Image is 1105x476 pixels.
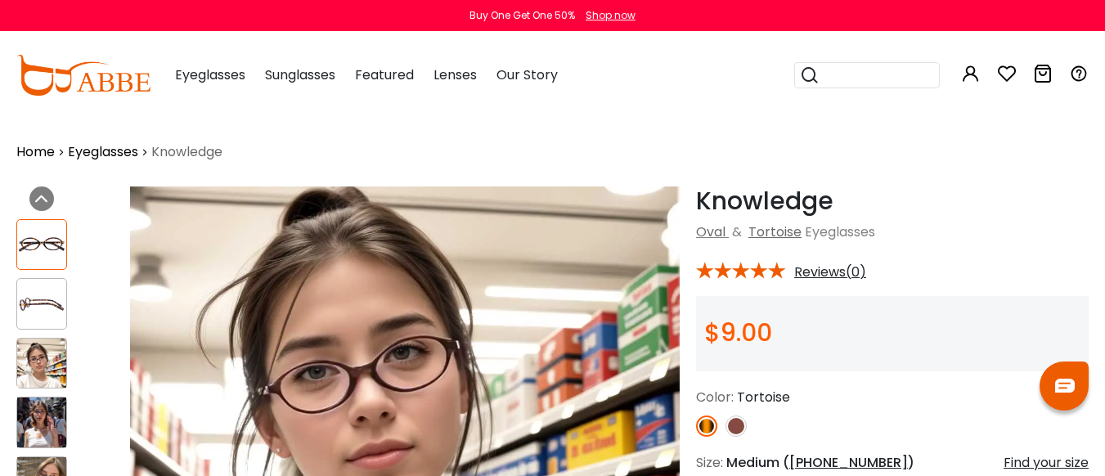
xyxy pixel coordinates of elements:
img: chat [1055,379,1075,393]
div: Shop now [586,8,636,23]
span: Our Story [496,65,558,84]
span: Featured [355,65,414,84]
span: Lenses [433,65,477,84]
img: Knowledge Tortoise Acetate Eyeglasses , UniversalBridgeFit Frames from ABBE Glasses [17,232,66,257]
span: Color: [696,388,734,406]
a: Tortoise [748,222,802,241]
span: Tortoise [737,388,790,406]
span: Eyeglasses [805,222,875,241]
span: $9.00 [704,315,772,350]
h1: Knowledge [696,186,1089,216]
a: Shop now [577,8,636,22]
img: Knowledge Tortoise Acetate Eyeglasses , UniversalBridgeFit Frames from ABBE Glasses [17,397,66,447]
img: Knowledge Tortoise Acetate Eyeglasses , UniversalBridgeFit Frames from ABBE Glasses [17,339,66,388]
img: abbeglasses.com [16,55,150,96]
a: Eyeglasses [68,142,138,162]
span: Size: [696,453,723,472]
span: [PHONE_NUMBER] [789,453,908,472]
span: Reviews(0) [794,265,866,280]
div: Buy One Get One 50% [469,8,575,23]
span: Sunglasses [265,65,335,84]
a: Home [16,142,55,162]
span: Eyeglasses [175,65,245,84]
span: & [729,222,745,241]
div: Find your size [1004,453,1089,473]
span: Medium ( ) [726,453,914,472]
span: Knowledge [151,142,222,162]
a: Oval [696,222,725,241]
img: Knowledge Tortoise Acetate Eyeglasses , UniversalBridgeFit Frames from ABBE Glasses [17,292,66,317]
